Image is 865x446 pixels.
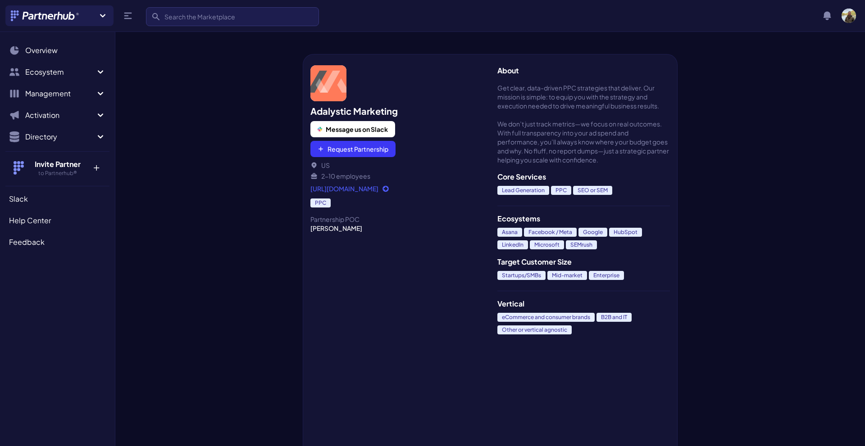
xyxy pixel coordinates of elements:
[589,271,624,280] span: Enterprise
[310,224,483,233] div: [PERSON_NAME]
[497,213,670,224] h3: Ecosystems
[25,131,95,142] span: Directory
[9,237,45,248] span: Feedback
[547,271,587,280] span: Mid-market
[5,190,109,208] a: Slack
[310,184,483,193] a: [URL][DOMAIN_NAME]
[310,105,483,117] h2: Adalystic Marketing
[530,240,564,249] span: Microsoft
[310,121,395,137] button: Message us on Slack
[842,9,856,23] img: user photo
[25,110,95,121] span: Activation
[9,215,51,226] span: Help Center
[573,186,612,195] span: SEO or SEM
[310,198,331,207] span: PPC
[310,171,483,180] li: 2-10 employees
[310,215,483,224] div: Partnership POC
[497,325,572,334] span: Other or vertical agnostic
[326,125,388,134] span: Message us on Slack
[497,298,670,309] h3: Vertical
[497,186,549,195] span: Lead Generation
[25,67,95,77] span: Ecosystem
[5,85,109,103] button: Management
[551,186,571,195] span: PPC
[609,228,642,237] span: HubSpot
[497,313,595,322] span: eCommerce and consumer brands
[5,41,109,59] a: Overview
[497,257,670,267] h3: Target Customer Size
[28,170,86,177] h5: to Partnerhub®
[28,159,86,170] h4: Invite Partner
[497,271,546,280] span: Startups/SMBs
[5,128,109,146] button: Directory
[5,212,109,230] a: Help Center
[5,151,109,184] button: Invite Partner to Partnerhub® +
[11,10,80,21] img: Partnerhub® Logo
[25,88,95,99] span: Management
[497,83,670,164] span: Get clear, data-driven PPC strategies that deliver. Our mission is simple: to equip you with the ...
[578,228,607,237] span: Google
[5,233,109,251] a: Feedback
[524,228,577,237] span: Facebook / Meta
[566,240,597,249] span: SEMrush
[497,65,670,76] h3: About
[497,171,670,182] h3: Core Services
[146,7,319,26] input: Search the Marketplace
[310,161,483,170] li: US
[310,141,396,157] button: Request Partnership
[596,313,632,322] span: B2B and IT
[310,65,346,101] img: Adalystic Marketing
[86,159,106,173] p: +
[5,63,109,81] button: Ecosystem
[9,194,28,204] span: Slack
[25,45,58,56] span: Overview
[497,228,522,237] span: Asana
[497,240,528,249] span: LinkedIn
[5,106,109,124] button: Activation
